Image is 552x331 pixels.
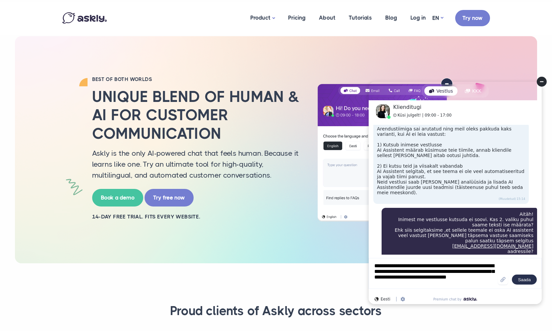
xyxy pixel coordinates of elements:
[244,2,281,35] a: Product
[455,10,490,26] a: Try now
[92,76,301,83] h2: BEST OF BOTH WORLDS
[379,2,404,34] a: Blog
[432,13,443,23] a: EN
[145,189,194,207] a: Try free now
[92,88,301,143] h2: Unique blend of human & AI for customer communication
[92,213,301,220] h2: 14-day free trial. Fits every website.
[62,12,107,24] img: Askly
[363,76,547,309] iframe: Askly chat
[92,189,143,207] a: Book a demo
[92,148,301,181] p: Askly is the only AI-powered chat that feels human. Because it learns like one. Try an ultimate t...
[281,2,312,34] a: Pricing
[404,2,432,34] a: Log in
[311,78,483,221] img: AI multilingual chat
[71,303,482,319] h3: Proud clients of Askly across sectors
[312,2,342,34] a: About
[342,2,379,34] a: Tutorials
